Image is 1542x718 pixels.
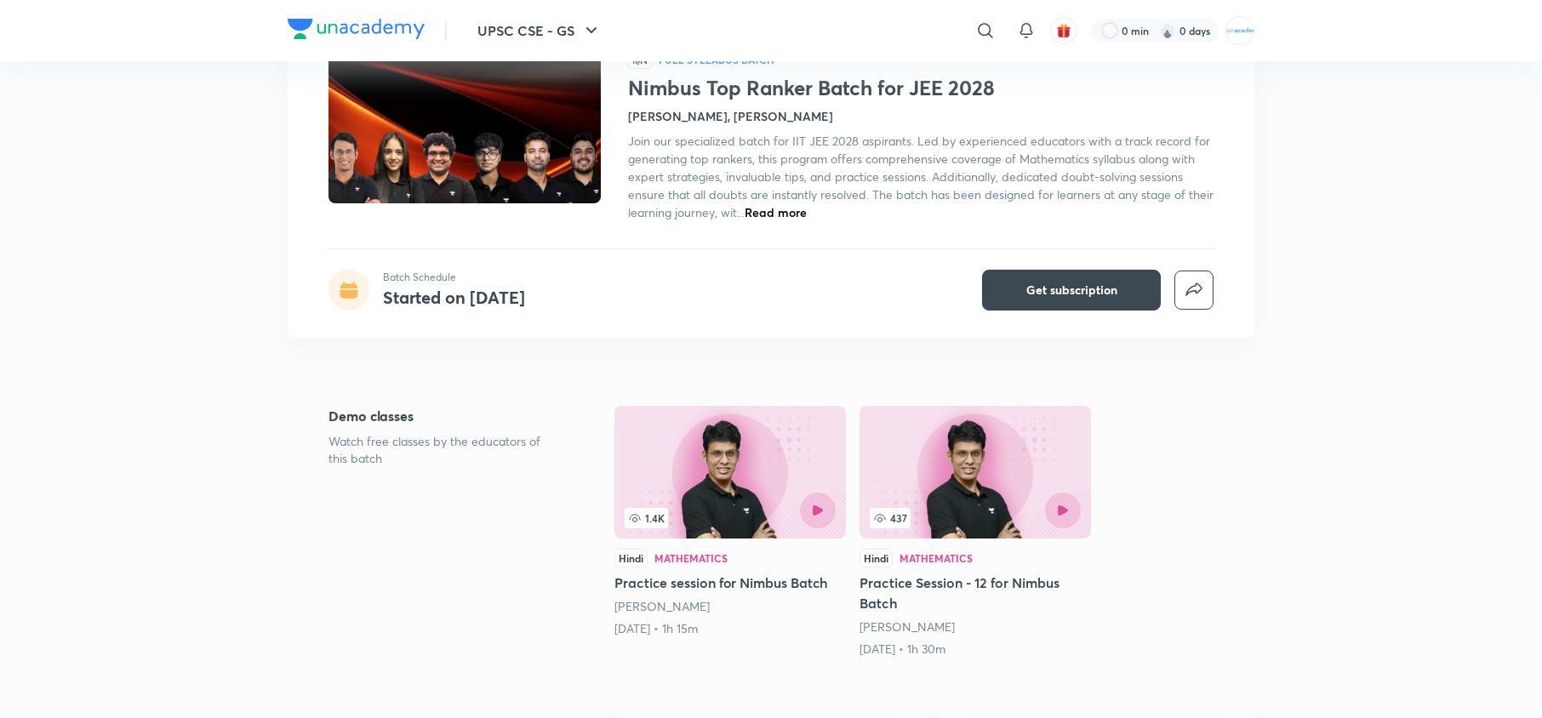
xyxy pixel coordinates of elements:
[288,19,425,43] a: Company Logo
[614,406,846,637] a: Practice session for Nimbus Batch
[982,270,1161,311] button: Get subscription
[383,270,525,285] p: Batch Schedule
[614,549,648,567] div: Hindi
[625,508,668,528] span: 1.4K
[288,19,425,39] img: Company Logo
[628,133,1214,220] span: Join our specialized batch for IIT JEE 2028 aspirants. Led by experienced educators with a track ...
[870,508,911,528] span: 437
[614,598,846,615] div: Prashant Jain
[860,406,1091,658] a: 437HindiMathematicsPractice Session - 12 for Nimbus Batch[PERSON_NAME][DATE] • 1h 30m
[383,286,525,309] h4: Started on [DATE]
[467,14,612,48] button: UPSC CSE - GS
[899,553,973,563] div: Mathematics
[1026,282,1117,299] span: Get subscription
[860,549,893,567] div: Hindi
[614,620,846,637] div: 17th Apr • 1h 15m
[614,598,710,614] a: [PERSON_NAME]
[654,553,728,563] div: Mathematics
[860,406,1091,658] a: Practice Session - 12 for Nimbus Batch
[1225,16,1254,45] img: MOHAMMED SHOAIB
[614,406,846,637] a: 1.4KHindiMathematicsPractice session for Nimbus Batch[PERSON_NAME][DATE] • 1h 15m
[860,573,1091,613] h5: Practice Session - 12 for Nimbus Batch
[1050,17,1077,44] button: avatar
[860,618,1091,635] div: Prashant Jain
[745,204,807,220] span: Read more
[860,641,1091,658] div: 24th Jul • 1h 30m
[326,48,603,205] img: Thumbnail
[328,406,560,426] h5: Demo classes
[328,433,560,467] p: Watch free classes by the educators of this batch
[1159,22,1176,39] img: streak
[614,573,846,593] h5: Practice session for Nimbus Batch
[628,107,833,125] h4: [PERSON_NAME], [PERSON_NAME]
[860,618,955,635] a: [PERSON_NAME]
[1056,23,1071,38] img: avatar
